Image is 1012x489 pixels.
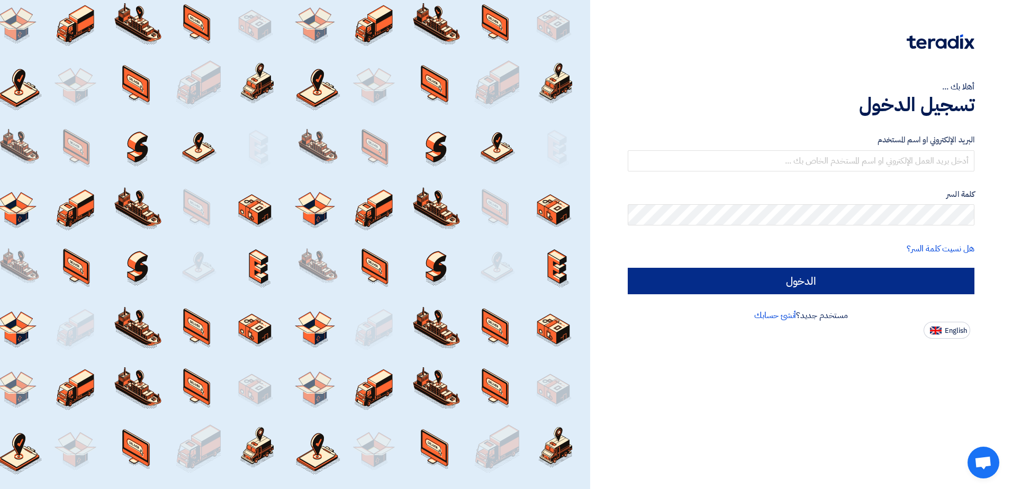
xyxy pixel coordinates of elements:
[628,268,974,294] input: الدخول
[628,80,974,93] div: أهلا بك ...
[628,134,974,146] label: البريد الإلكتروني او اسم المستخدم
[968,447,999,478] a: دردشة مفتوحة
[945,327,967,334] span: English
[628,150,974,171] input: أدخل بريد العمل الإلكتروني او اسم المستخدم الخاص بك ...
[628,188,974,201] label: كلمة السر
[907,242,974,255] a: هل نسيت كلمة السر؟
[628,309,974,322] div: مستخدم جديد؟
[628,93,974,116] h1: تسجيل الدخول
[754,309,796,322] a: أنشئ حسابك
[930,327,942,334] img: en-US.png
[907,34,974,49] img: Teradix logo
[924,322,970,339] button: English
